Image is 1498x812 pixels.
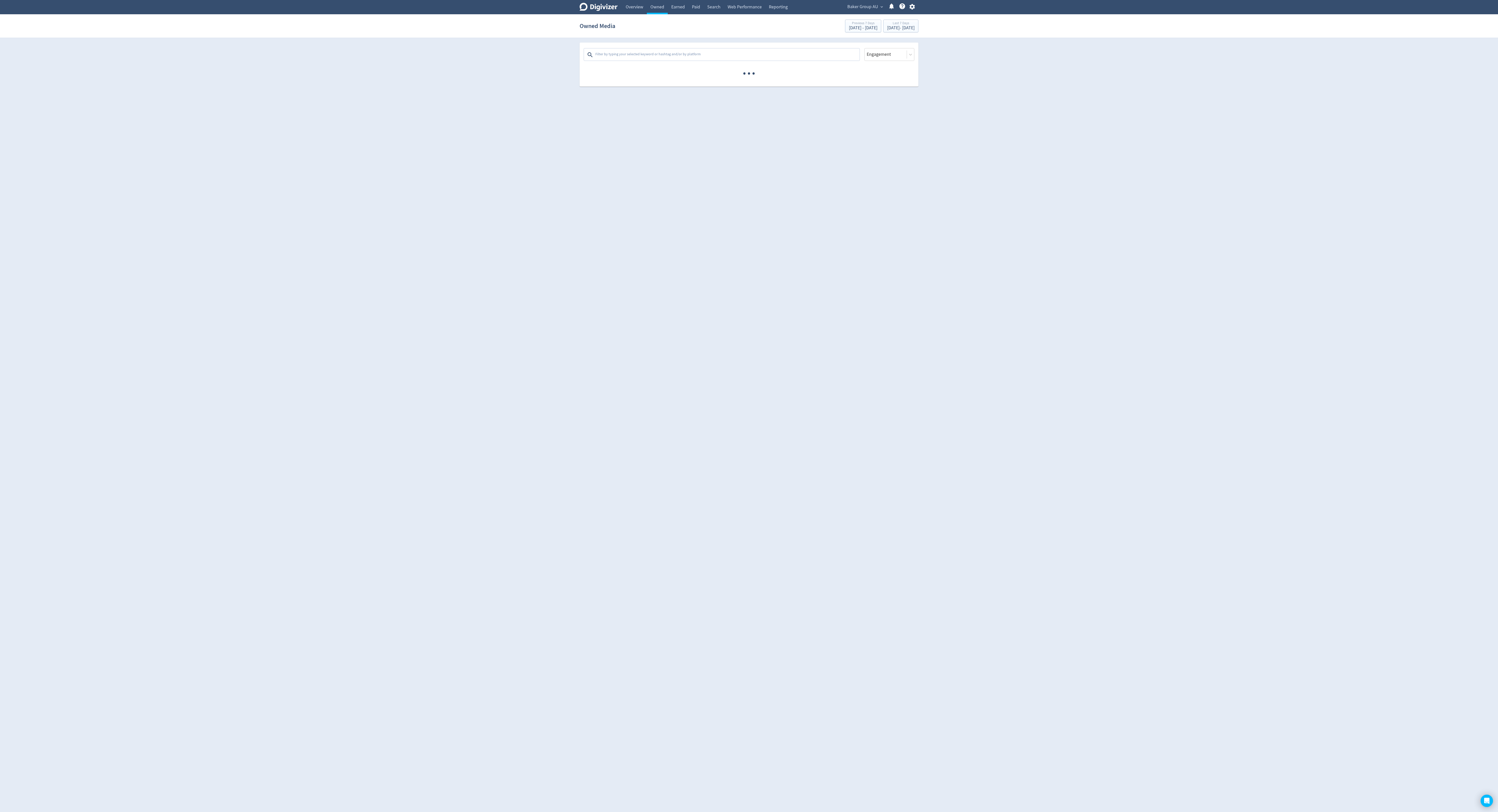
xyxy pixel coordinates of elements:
[1481,795,1493,807] div: Open Intercom Messenger
[883,20,918,32] button: Last 7 Days[DATE]- [DATE]
[887,26,915,30] div: [DATE] - [DATE]
[849,21,877,26] div: Previous 7 Days
[887,21,915,26] div: Last 7 Days
[747,61,751,87] span: ·
[845,20,881,32] button: Previous 7 Days[DATE] - [DATE]
[879,5,884,9] span: expand_more
[847,3,878,11] span: Baker Group AU
[580,18,615,34] h1: Owned Media
[742,61,747,87] span: ·
[751,61,756,87] span: ·
[846,3,884,11] button: Baker Group AU
[849,26,877,30] div: [DATE] - [DATE]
